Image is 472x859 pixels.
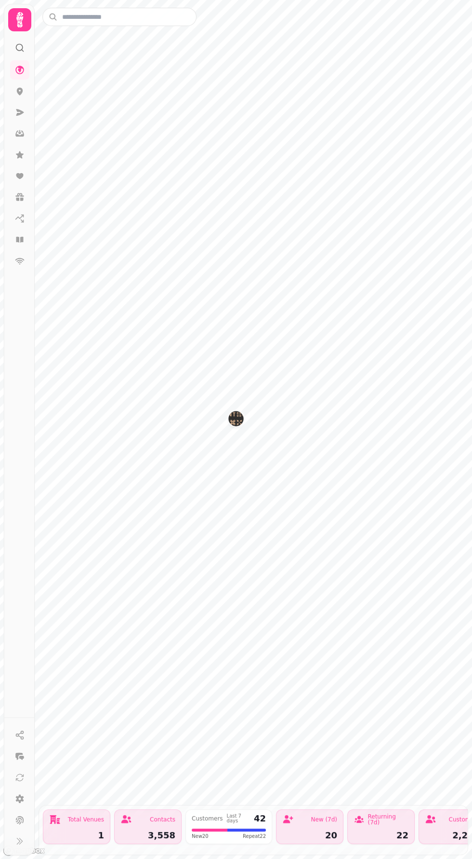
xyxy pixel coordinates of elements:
div: Last 7 days [227,814,250,823]
div: Contacts [150,817,175,822]
div: 3,558 [120,831,175,840]
span: New 20 [192,832,209,840]
div: Customers [192,816,223,821]
div: 1 [49,831,104,840]
div: 22 [354,831,408,840]
div: 42 [254,814,266,823]
span: Repeat 22 [243,832,266,840]
a: Mapbox logo [3,845,45,856]
button: Bar Pintxos [228,411,244,426]
div: Map marker [228,411,244,429]
div: Returning (7d) [367,814,408,825]
div: New (7d) [311,817,337,822]
div: Total Venues [68,817,104,822]
div: 20 [282,831,337,840]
